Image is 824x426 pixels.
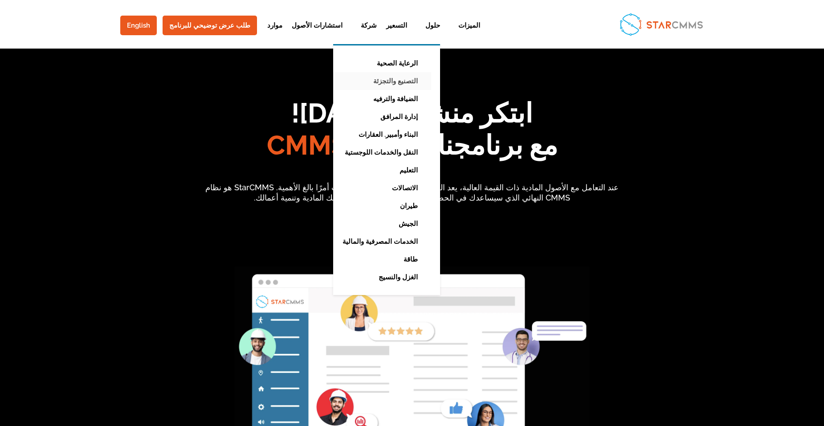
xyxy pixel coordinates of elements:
[120,16,157,35] a: English
[329,197,431,215] a: طيران
[205,182,619,204] p: عند التعامل مع الأصول المادية ذات القيمة العالية، يعد الحصول على حل CMMS المناسب أمرًا بالغ الأهم...
[292,22,343,44] a: استشارات الأصول
[329,250,431,268] a: طاقة
[258,22,282,44] a: موارد
[676,330,824,426] iframe: Chat Widget
[329,179,431,197] a: الاتصالات
[329,215,431,233] a: الجيش
[329,233,431,250] a: الخدمات المصرفية والمالية
[329,54,431,72] a: الرعاية الصحية
[386,22,407,44] a: التسعير
[329,72,431,90] a: التصنيع والتجزئة
[329,268,431,286] a: الغزل والنسيج
[449,22,480,44] a: الميزات
[267,130,348,161] span: CMMS
[163,16,257,35] a: طلب عرض توضيحي للبرنامج
[329,161,431,179] a: التعليم
[116,97,708,166] h1: ابتكر منشأتك [DATE]! مع برنامجنا المتقدم
[329,108,431,126] a: إدارة المرافق
[329,143,431,161] a: النقل والخدمات اللوجستية
[329,126,431,143] a: البناء وأمبير. العقارات
[352,22,377,44] a: شركة
[616,9,706,39] img: StarCMMS
[416,22,440,44] a: حلول
[329,90,431,108] a: الضيافة والترفيه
